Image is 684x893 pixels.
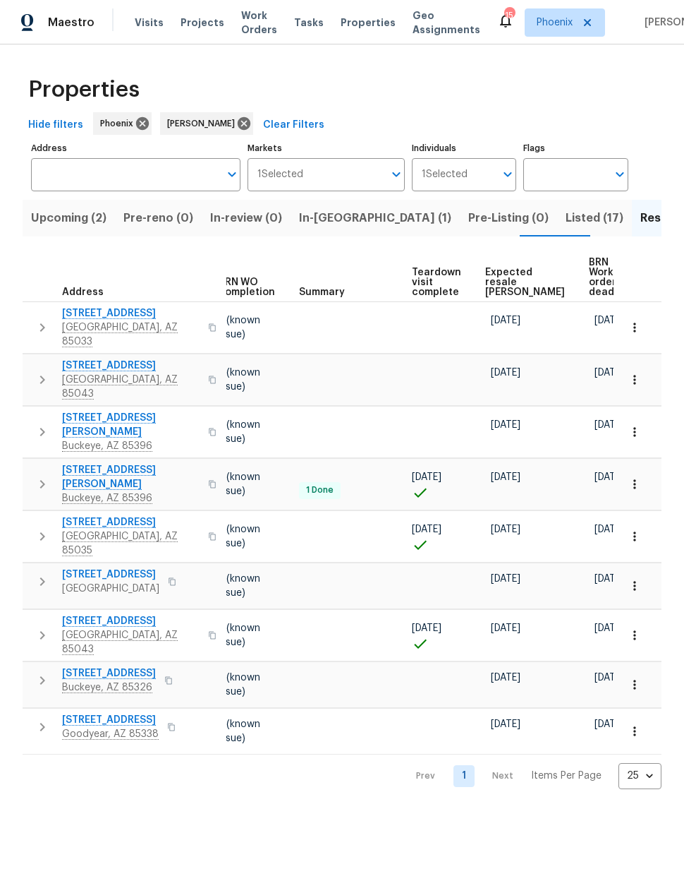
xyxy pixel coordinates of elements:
div: Phoenix [93,112,152,135]
span: [GEOGRAPHIC_DATA] [62,582,159,596]
span: [DATE] [594,420,624,430]
span: [DATE] [491,574,520,584]
span: Clear Filters [263,116,324,134]
span: In-[GEOGRAPHIC_DATA] (1) [299,208,451,228]
span: ? (known issue) [219,420,260,444]
div: 25 [618,757,661,794]
span: ? (known issue) [219,673,260,697]
label: Individuals [412,144,517,152]
span: [STREET_ADDRESS] [62,568,159,582]
label: Address [31,144,240,152]
span: Tasks [294,18,324,28]
span: [PERSON_NAME] [167,116,240,131]
span: Phoenix [537,16,573,30]
button: Open [386,164,406,184]
span: ? (known issue) [219,719,260,743]
nav: Pagination Navigation [403,763,661,789]
span: Expected resale [PERSON_NAME] [485,268,565,297]
span: Summary [299,287,345,297]
span: Hide filters [28,116,83,134]
span: [DATE] [412,525,441,534]
span: Listed (17) [566,208,623,228]
span: [DATE] [594,719,624,729]
span: Geo Assignments [413,8,480,37]
span: [DATE] [594,472,624,482]
span: Pre-reno (0) [123,208,193,228]
span: Maestro [48,16,94,30]
span: [DATE] [491,623,520,633]
span: BRN Work order deadline [589,258,633,297]
span: [DATE] [412,472,441,482]
span: [DATE] [491,472,520,482]
span: 1 Selected [422,169,468,181]
span: BRN WO completion [219,277,275,297]
a: Goto page 1 [453,765,475,787]
span: ? (known issue) [219,316,260,340]
span: ? (known issue) [219,574,260,598]
span: [DATE] [594,623,624,633]
span: [DATE] [491,719,520,729]
button: Open [222,164,242,184]
label: Markets [248,144,405,152]
span: [DATE] [491,525,520,534]
div: [PERSON_NAME] [160,112,253,135]
span: ? (known issue) [219,368,260,392]
span: [DATE] [594,316,624,325]
span: 1 Selected [257,169,303,181]
span: [DATE] [491,316,520,325]
span: [DATE] [594,525,624,534]
span: [DATE] [594,673,624,683]
span: 1 Done [300,484,339,496]
span: [DATE] [491,420,520,430]
span: Pre-Listing (0) [468,208,549,228]
span: ? (known issue) [219,525,260,549]
span: Properties [341,16,396,30]
span: Work Orders [241,8,277,37]
span: [DATE] [491,673,520,683]
span: Phoenix [100,116,139,131]
span: Upcoming (2) [31,208,106,228]
span: Projects [181,16,224,30]
button: Hide filters [23,112,89,138]
button: Open [610,164,630,184]
span: [DATE] [491,368,520,378]
span: Address [62,287,104,297]
span: Visits [135,16,164,30]
label: Flags [523,144,628,152]
span: [DATE] [412,623,441,633]
p: Items Per Page [531,769,601,783]
span: ? (known issue) [219,623,260,647]
span: Properties [28,83,140,97]
div: 15 [504,8,514,23]
button: Clear Filters [257,112,330,138]
span: ? (known issue) [219,472,260,496]
span: Teardown visit complete [412,268,461,297]
span: [DATE] [594,574,624,584]
button: Open [498,164,518,184]
span: In-review (0) [210,208,282,228]
span: [DATE] [594,368,624,378]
